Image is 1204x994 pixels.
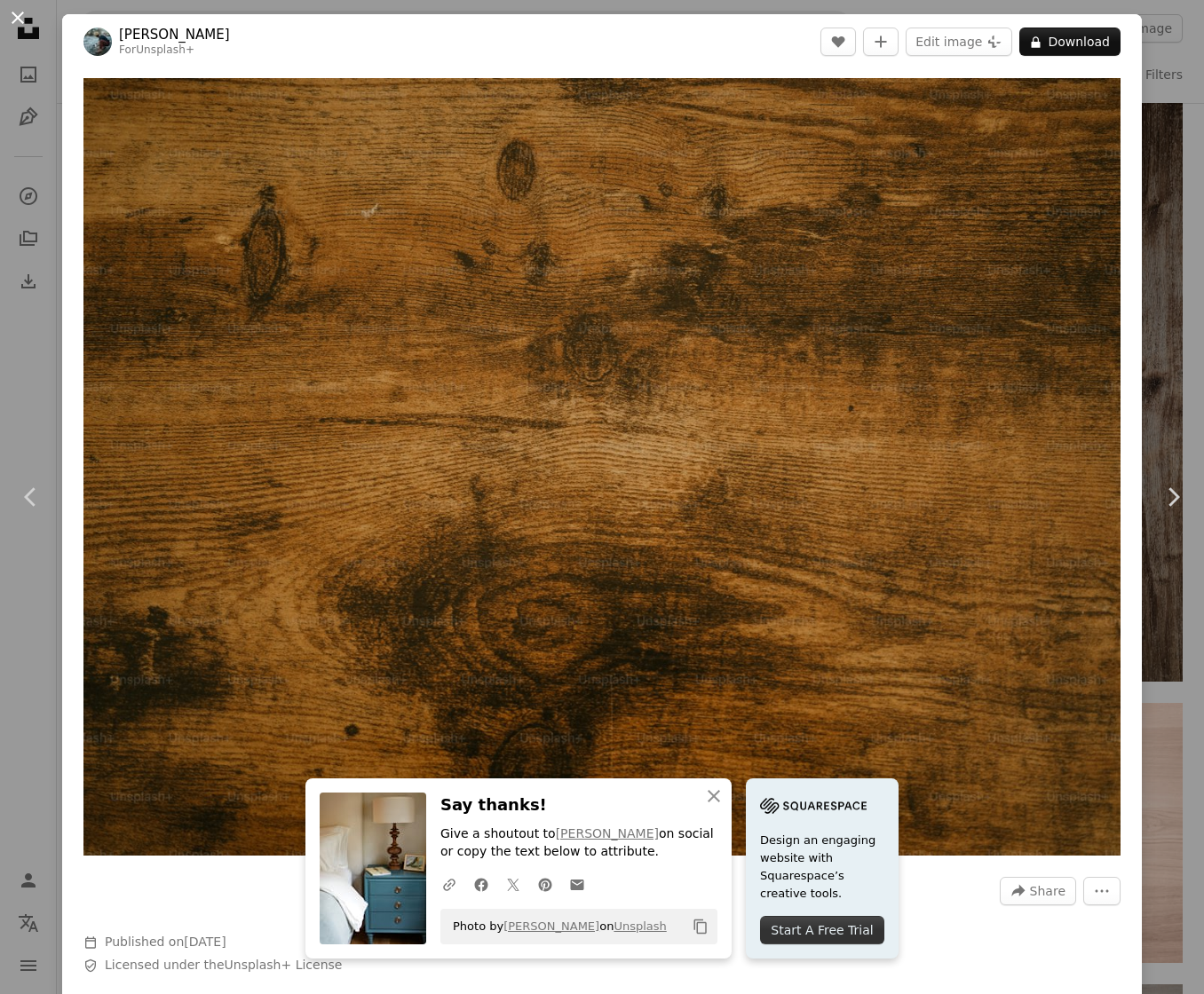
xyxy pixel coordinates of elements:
[746,778,899,958] a: Design an engaging website with Squarespace’s creative tools.Start A Free Trial
[444,912,667,941] span: Photo by on
[1083,877,1121,905] button: More Actions
[440,793,717,818] h3: Say thanks!
[119,26,230,43] a: [PERSON_NAME]
[440,825,717,861] p: Give a shoutout to on social or copy the text below to attribute.
[105,935,226,949] span: Published on
[614,919,666,933] a: Unsplash
[83,28,112,56] img: Go to Annie Spratt's profile
[1142,412,1204,582] a: Next
[83,78,1121,856] button: Zoom in on this image
[503,919,599,933] a: [PERSON_NAME]
[225,958,343,972] a: Unsplash+ License
[760,832,884,903] span: Design an engaging website with Squarespace’s creative tools.
[119,43,230,58] div: For
[863,28,899,56] button: Add to Collection
[906,28,1012,56] button: Edit image
[685,911,716,942] button: Copy to clipboard
[1019,28,1121,56] button: Download
[561,866,593,902] a: Share over email
[760,793,867,819] img: file-1705255347840-230a6ab5bca9image
[820,28,856,56] button: Like
[105,957,342,974] span: Licensed under the
[136,43,194,56] a: Unsplash+
[83,78,1121,856] img: a close up of a piece of wood
[465,866,497,902] a: Share on Facebook
[556,826,659,840] a: [PERSON_NAME]
[497,866,529,902] a: Share on Twitter
[529,866,561,902] a: Share on Pinterest
[1030,878,1065,904] span: Share
[1000,877,1076,905] button: Share this image
[760,916,884,944] div: Start A Free Trial
[184,935,226,949] time: February 9, 2023 at 4:18:53 AM CST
